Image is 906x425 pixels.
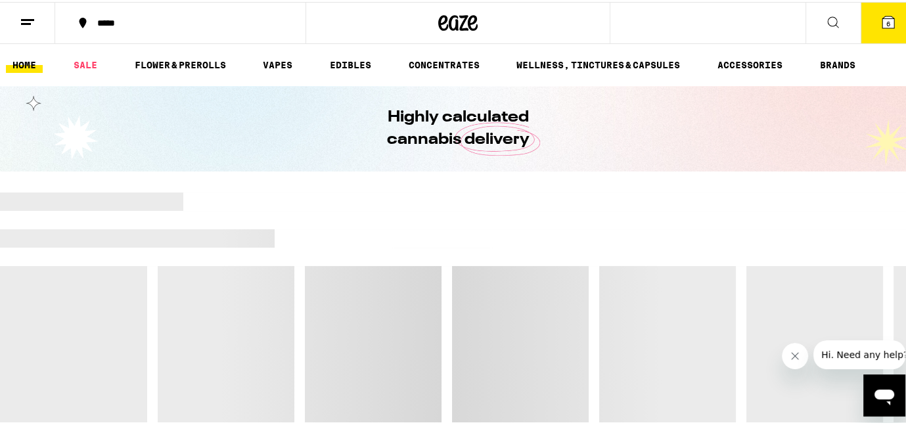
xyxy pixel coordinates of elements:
[8,9,95,20] span: Hi. Need any help?
[256,55,299,71] a: VAPES
[510,55,687,71] a: WELLNESS, TINCTURES & CAPSULES
[886,18,890,26] span: 6
[813,338,905,367] iframe: Message from company
[782,341,808,367] iframe: Close message
[67,55,104,71] a: SALE
[402,55,486,71] a: CONCENTRATES
[128,55,233,71] a: FLOWER & PREROLLS
[350,104,566,149] h1: Highly calculated cannabis delivery
[813,55,862,71] a: BRANDS
[323,55,378,71] a: EDIBLES
[863,372,905,414] iframe: Button to launch messaging window
[711,55,789,71] a: ACCESSORIES
[6,55,43,71] a: HOME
